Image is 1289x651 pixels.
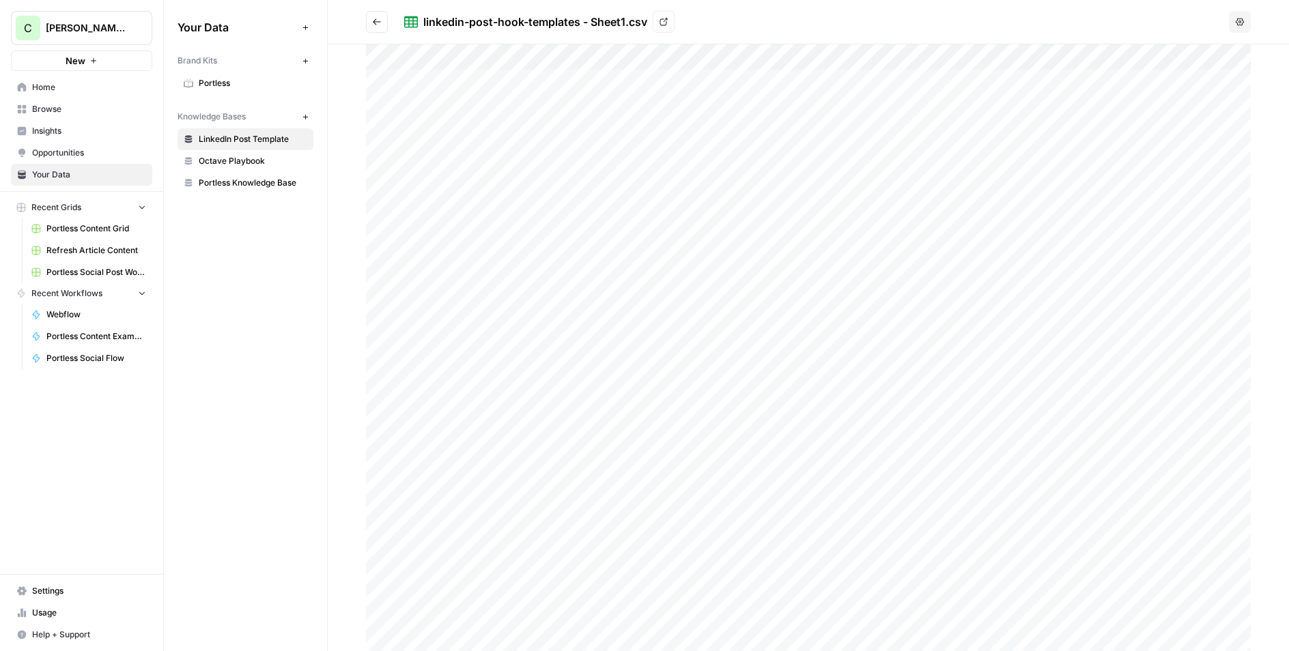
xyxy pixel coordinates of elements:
div: Absolutely! I've already sent in the request for you. As soon as is back up for your workspace, I... [11,147,224,204]
span: [PERSON_NAME]'s Workspace [46,21,128,35]
button: Upload attachment [65,447,76,458]
a: Refresh Article Content [25,240,152,261]
a: Browse [11,98,152,120]
span: Settings [32,585,146,597]
a: Octave Playbook [178,150,313,172]
div: Thanks [PERSON_NAME]! I see it live now so I'll make all my uploads later [DATE] and hope it does... [49,413,262,469]
div: Chris says… [11,215,262,256]
span: Insights [32,125,146,137]
span: Your Data [32,169,146,181]
a: LinkedIn Post Template [178,128,313,150]
span: Portless Social Post Workflow [46,266,146,278]
span: Portless Knowledge Base [199,177,307,189]
button: Workspace: Chris's Workspace [11,11,152,45]
span: Octave Playbook [199,155,307,167]
button: go back [9,5,35,31]
div: Yes. I need it back haha. I was part AirOps learning Cohort and we created all our workflows in o... [49,27,262,136]
a: Your Data [11,164,152,186]
span: Portless Social Flow [46,352,146,364]
span: Portless [199,77,307,89]
button: Recent Grids [11,197,152,218]
div: Thank you sir! [172,215,262,245]
button: Start recording [87,447,98,458]
button: Help + Support [11,624,152,646]
a: Portless Social Post Workflow [25,261,152,283]
span: Webflow [46,308,146,321]
a: Home [11,76,152,98]
span: Refresh Article Content [46,244,146,257]
span: Opportunities [32,147,146,159]
div: Yes. I need it back haha. I was part AirOps learning Cohort and we created all our workflows in o... [60,35,251,128]
textarea: Message… [12,418,261,442]
a: Portless Content Grid [25,218,152,240]
button: Go back [366,11,388,33]
button: Gif picker [43,447,54,458]
a: Portless Knowledge Base [178,172,313,194]
button: Send a message… [234,442,256,463]
div: Manuel says… [11,256,262,287]
div: Hey [PERSON_NAME], just circling back to this to let you know that the import/export JSON files f... [22,295,213,348]
span: Brand Kits [178,55,217,67]
div: Happy to help! [22,264,93,278]
span: Home [32,81,146,93]
a: Portless Content Example Flow [25,325,152,347]
span: New [66,54,85,68]
span: Recent Workflows [31,287,102,300]
a: Insights [11,120,152,142]
span: Knowledge Bases [178,111,246,123]
span: Recent Grids [31,201,81,214]
div: Absolutely! I've already sent in the request for you. As soon as is back up for your workspace, I... [22,156,213,196]
div: Thank you sir! [183,223,251,237]
a: Usage [11,602,152,624]
button: Home [214,5,240,31]
div: Hey [PERSON_NAME], just circling back to this to let you know that the import/export JSON files f... [11,287,224,384]
span: Browse [32,103,146,115]
div: linkedin-post-hook-templates - Sheet1.csv [423,14,647,30]
span: Help + Support [32,628,146,641]
span: Portless Content Example Flow [46,330,146,343]
a: Portless [178,72,313,94]
button: New [11,50,152,71]
div: Chris says… [11,27,262,147]
div: [DATE] [11,394,262,413]
a: Portless Social Flow [25,347,152,369]
span: Your Data [178,19,297,35]
div: Close [240,5,264,30]
div: Hope this helps and please let us know if there's anything else you need! [22,349,213,375]
a: Opportunities [11,142,152,164]
button: Emoji picker [21,447,32,458]
div: Happy to help! [11,256,104,286]
button: Recent Workflows [11,283,152,304]
p: Active in the last 15m [66,17,164,31]
span: C [24,20,32,36]
span: LinkedIn Post Template [199,133,307,145]
span: Usage [32,607,146,619]
img: Profile image for Manuel [39,8,61,29]
div: Manuel says… [11,287,262,394]
span: Portless Content Grid [46,222,146,235]
div: Manuel says… [11,147,262,215]
a: Settings [11,580,152,602]
h1: [PERSON_NAME] [66,7,155,17]
div: Chris says… [11,413,262,480]
a: Webflow [25,304,152,325]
